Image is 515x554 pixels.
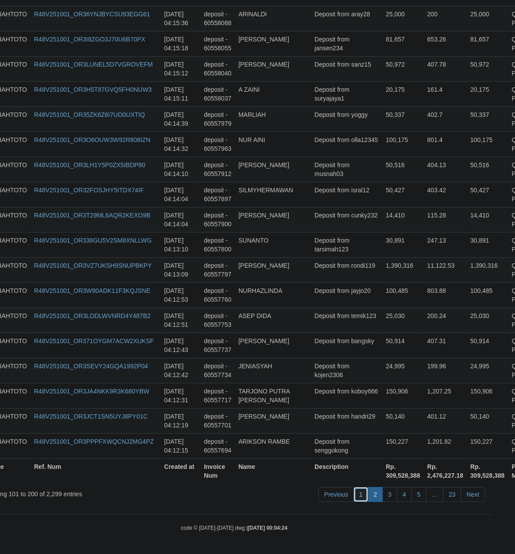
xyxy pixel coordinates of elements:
[467,433,508,458] td: 150,227
[397,487,412,502] a: 4
[201,433,235,458] td: deposit - 60557694
[311,307,382,333] td: Deposit from temik123
[311,207,382,232] td: Deposit from cunky232
[311,458,382,483] th: Description
[467,458,508,483] th: Rp. 309,528,388
[160,56,200,81] td: [DATE] 04:15:12
[34,61,153,68] a: R48V251001_OR3LUNEL5D7VGROVEFM
[424,182,467,207] td: 403.42
[382,6,424,31] td: 25,000
[424,257,467,282] td: 11,122.53
[235,307,311,333] td: ASEP DIDA
[467,56,508,81] td: 50,972
[201,6,235,31] td: deposit - 60558088
[160,207,200,232] td: [DATE] 04:14:04
[311,31,382,56] td: Deposit from jansen234
[467,307,508,333] td: 25,030
[201,207,235,232] td: deposit - 60557900
[160,157,200,182] td: [DATE] 04:14:10
[424,6,467,31] td: 200
[34,337,154,344] a: R48V251001_OR371OYGM7ACW2XUKSF
[201,31,235,56] td: deposit - 60558055
[34,111,145,118] a: R48V251001_OR35ZK6Z6I7UO0UXTIQ
[382,257,424,282] td: 1,390,316
[443,487,462,502] a: 23
[311,257,382,282] td: Deposit from rondi119
[160,6,200,31] td: [DATE] 04:15:36
[382,307,424,333] td: 25,030
[34,287,150,294] a: R48V251001_OR3W90ADK11F3KQJSNE
[235,207,311,232] td: [PERSON_NAME]
[382,282,424,307] td: 100,485
[311,6,382,31] td: Deposit from aray28
[235,433,311,458] td: ARIKSON RAMBE
[181,525,287,531] small: code © [DATE]-[DATE] dwg |
[411,487,426,502] a: 5
[201,282,235,307] td: deposit - 60557760
[160,232,200,257] td: [DATE] 04:13:10
[201,106,235,131] td: deposit - 60557979
[160,106,200,131] td: [DATE] 04:14:39
[201,182,235,207] td: deposit - 60557897
[235,182,311,207] td: SILMYHERMAWAN
[34,136,150,143] a: R48V251001_OR3O6OUW3W92R808IZN
[382,487,397,502] a: 3
[467,157,508,182] td: 50,516
[424,307,467,333] td: 200.24
[311,383,382,408] td: Deposit from koboy666
[34,413,148,420] a: R48V251001_OR3JCT1SN5UYJ8PY01C
[467,358,508,383] td: 24,995
[201,383,235,408] td: deposit - 60557717
[424,282,467,307] td: 803.88
[467,257,508,282] td: 1,390,316
[382,408,424,433] td: 50,140
[235,408,311,433] td: [PERSON_NAME]
[318,487,354,502] a: Previous
[461,487,485,502] a: Next
[235,458,311,483] th: Name
[311,282,382,307] td: Deposit from jayjo20
[467,6,508,31] td: 25,000
[467,383,508,408] td: 150,906
[235,257,311,282] td: [PERSON_NAME]
[160,31,200,56] td: [DATE] 04:15:18
[34,312,150,319] a: R48V251001_OR3LODLWVNRD4Y487B2
[426,487,444,502] a: …
[424,207,467,232] td: 115.28
[235,232,311,257] td: SUNANTO
[34,388,149,395] a: R48V251001_OR3JA4NKK9R3K680YBW
[235,358,311,383] td: JENIASYAH
[382,31,424,56] td: 81,657
[382,157,424,182] td: 50,516
[311,157,382,182] td: Deposit from musnah03
[382,131,424,157] td: 100,175
[34,438,154,445] a: R48V251001_OR3PPPFXWQCNJ2MG4PZ
[160,307,200,333] td: [DATE] 04:12:51
[201,232,235,257] td: deposit - 60557800
[424,56,467,81] td: 407.78
[235,31,311,56] td: [PERSON_NAME]
[311,106,382,131] td: Deposit from yoggy
[354,487,369,502] a: 1
[160,81,200,106] td: [DATE] 04:15:11
[201,81,235,106] td: deposit - 60558037
[201,307,235,333] td: deposit - 60557753
[201,358,235,383] td: deposit - 60557734
[424,458,467,483] th: Rp. 2,476,227.18
[382,333,424,358] td: 50,914
[424,358,467,383] td: 199.96
[424,106,467,131] td: 402.7
[160,433,200,458] td: [DATE] 04:12:15
[34,161,145,168] a: R48V251001_OR3LH1Y5P0ZX5IBDP80
[467,81,508,106] td: 20,175
[424,383,467,408] td: 1,207.25
[30,458,160,483] th: Ref. Num
[34,363,148,370] a: R48V251001_OR3SEVY24GQA1992P04
[424,408,467,433] td: 401.12
[311,81,382,106] td: Deposit from suryajaya1
[382,458,424,483] th: Rp. 309,528,388
[382,383,424,408] td: 150,906
[382,232,424,257] td: 30,891
[160,358,200,383] td: [DATE] 04:12:42
[160,333,200,358] td: [DATE] 04:12:43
